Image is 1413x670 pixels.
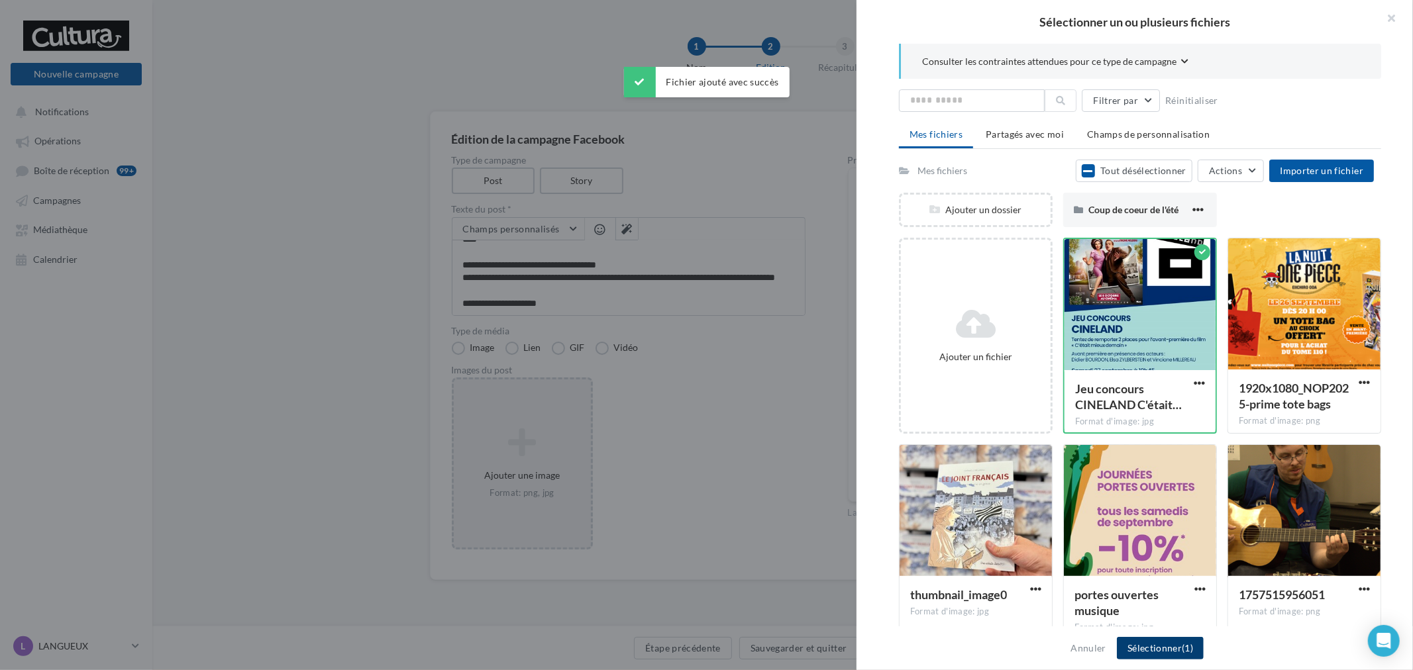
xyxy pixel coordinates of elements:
[1075,416,1205,428] div: Format d'image: jpg
[1074,622,1206,634] div: Format d'image: jpg
[1239,381,1349,411] span: 1920x1080_NOP2025-prime tote bags
[1082,89,1160,112] button: Filtrer par
[1198,160,1264,182] button: Actions
[1239,587,1325,602] span: 1757515956051
[878,16,1392,28] h2: Sélectionner un ou plusieurs fichiers
[986,128,1064,140] span: Partagés avec moi
[1087,128,1210,140] span: Champs de personnalisation
[1239,606,1370,618] div: Format d'image: png
[901,203,1051,216] div: Ajouter un dossier
[623,67,789,97] div: Fichier ajouté avec succès
[910,587,1007,602] span: thumbnail_image0
[922,55,1177,68] span: Consulter les contraintes attendues pour ce type de campagne
[1117,637,1204,659] button: Sélectionner(1)
[1076,160,1192,182] button: Tout désélectionner
[1269,160,1374,182] button: Importer un fichier
[910,128,963,140] span: Mes fichiers
[1209,165,1242,176] span: Actions
[1160,93,1224,109] button: Réinitialiser
[1182,642,1193,653] span: (1)
[1066,640,1112,656] button: Annuler
[1075,381,1182,412] span: Jeu concours CINELAND C'était mieux demain
[922,54,1188,71] button: Consulter les contraintes attendues pour ce type de campagne
[906,350,1045,363] div: Ajouter un fichier
[1074,587,1159,618] span: portes ouvertes musique
[917,164,967,177] div: Mes fichiers
[1368,625,1400,657] div: Open Intercom Messenger
[1088,204,1178,215] span: Coup de coeur de l'été
[910,606,1041,618] div: Format d'image: jpg
[1280,165,1363,176] span: Importer un fichier
[1239,415,1370,427] div: Format d'image: png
